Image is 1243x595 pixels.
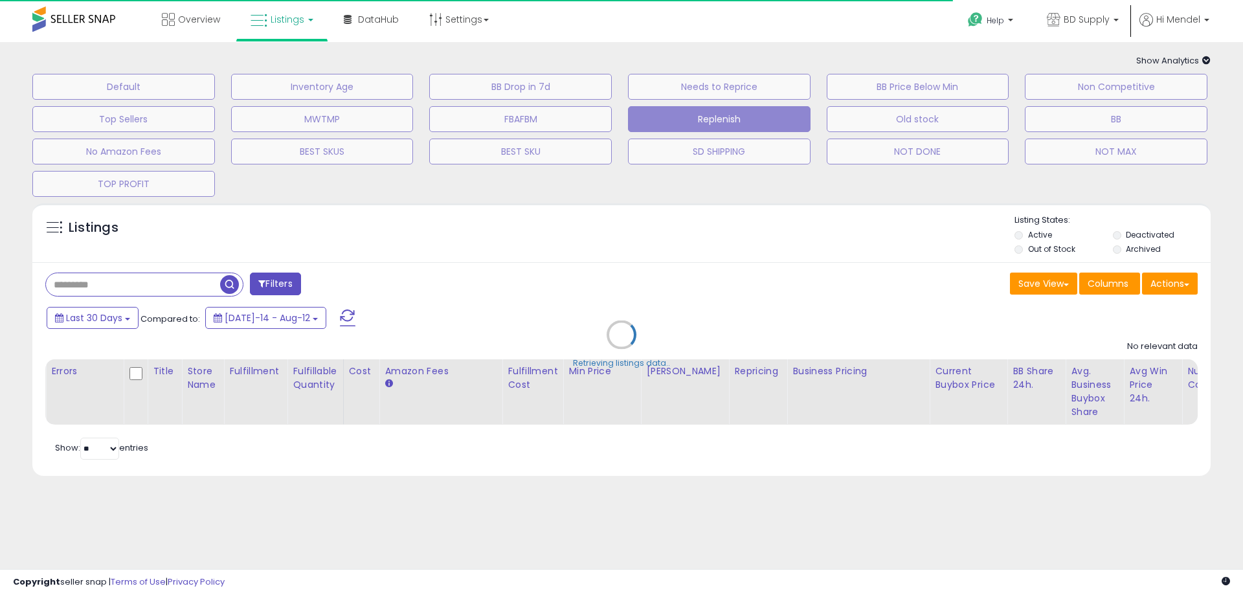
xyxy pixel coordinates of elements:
[358,13,399,26] span: DataHub
[1025,74,1207,100] button: Non Competitive
[1139,13,1209,42] a: Hi Mendel
[967,12,983,28] i: Get Help
[573,357,670,369] div: Retrieving listings data..
[13,576,60,588] strong: Copyright
[987,15,1004,26] span: Help
[429,106,612,132] button: FBAFBM
[13,576,225,589] div: seller snap | |
[1064,13,1110,26] span: BD Supply
[32,74,215,100] button: Default
[231,74,414,100] button: Inventory Age
[111,576,166,588] a: Terms of Use
[32,139,215,164] button: No Amazon Fees
[32,171,215,197] button: TOP PROFIT
[231,106,414,132] button: MWTMP
[1025,139,1207,164] button: NOT MAX
[827,74,1009,100] button: BB Price Below Min
[1136,54,1211,67] span: Show Analytics
[271,13,304,26] span: Listings
[32,106,215,132] button: Top Sellers
[429,139,612,164] button: BEST SKU
[1025,106,1207,132] button: BB
[628,106,811,132] button: Replenish
[178,13,220,26] span: Overview
[827,139,1009,164] button: NOT DONE
[1156,13,1200,26] span: Hi Mendel
[827,106,1009,132] button: Old stock
[429,74,612,100] button: BB Drop in 7d
[628,74,811,100] button: Needs to Reprice
[168,576,225,588] a: Privacy Policy
[231,139,414,164] button: BEST SKUS
[957,2,1026,42] a: Help
[628,139,811,164] button: SD SHIPPING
